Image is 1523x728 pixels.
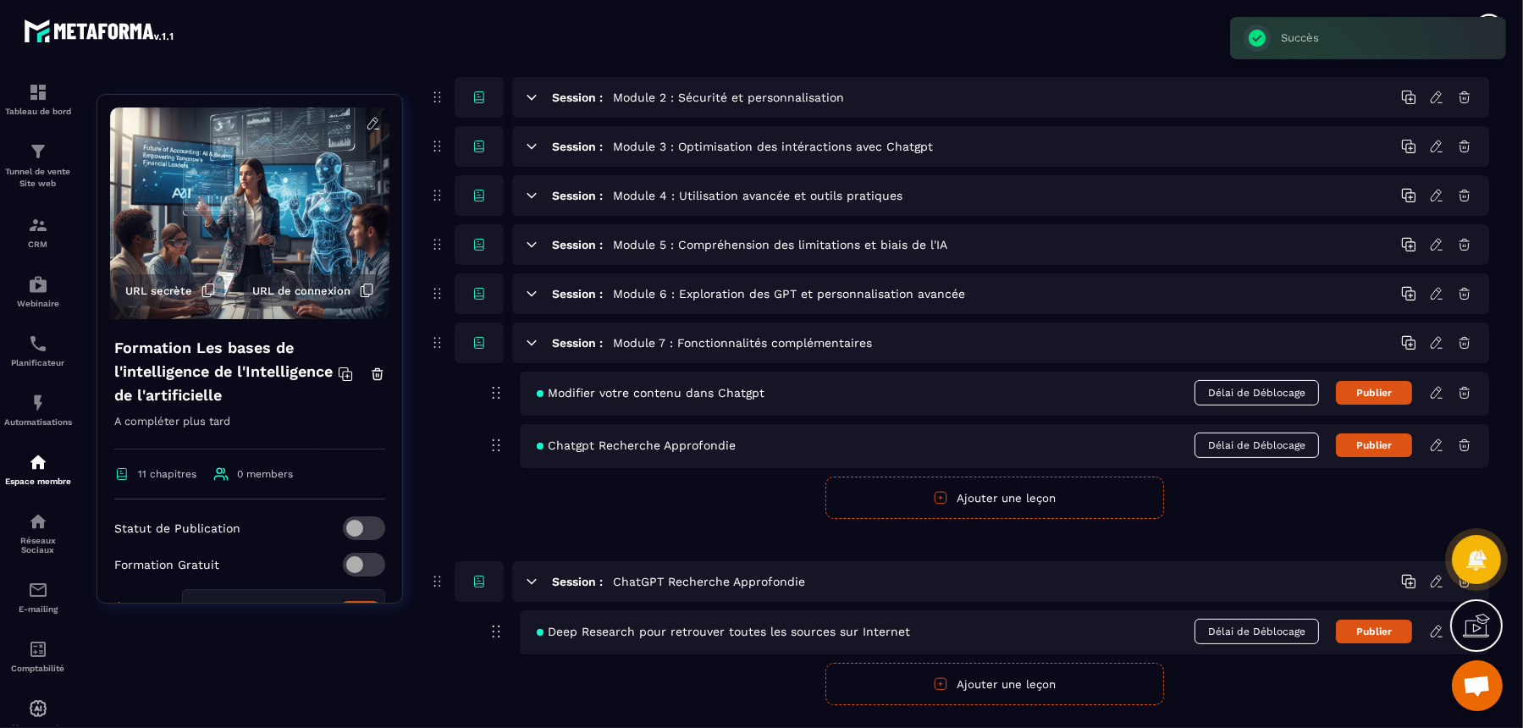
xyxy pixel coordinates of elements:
p: Webinaire [4,299,72,308]
a: social-networksocial-networkRéseaux Sociaux [4,499,72,567]
img: automations [28,698,48,719]
h6: Session : [552,336,603,350]
h5: Module 2 : Sécurité et personnalisation [613,89,844,106]
p: Statut de Publication [114,521,240,535]
h5: Module 5 : Compréhension des limitations et biais de l'IA [613,236,947,253]
p: Espace membre [4,477,72,486]
p: Comptabilité [4,664,72,673]
h6: Session : [552,189,603,202]
button: Ajouter une leçon [825,663,1164,705]
img: email [28,580,48,600]
h4: Formation Les bases de l'intelligence de l'Intelligence de l'artificielle [114,336,338,407]
h6: Session : [552,140,603,153]
a: emailemailE-mailing [4,567,72,626]
img: background [110,108,389,319]
span: Chatgpt Recherche Approfondie [537,438,736,452]
img: logo [24,15,176,46]
p: Automatisations [4,417,72,427]
button: Clear Selected [321,603,329,615]
p: CRM [4,240,72,249]
button: URL de connexion [244,274,383,306]
a: automationsautomationsEspace membre [4,439,72,499]
img: scheduler [28,334,48,354]
img: formation [28,82,48,102]
p: Planificateur [4,358,72,367]
button: Publier [1336,381,1412,405]
h5: Module 4 : Utilisation avancée et outils pratiques [613,187,902,204]
div: Ouvrir le chat [1452,660,1503,711]
h6: Session : [552,238,603,251]
h6: Session : [552,287,603,301]
img: formation [28,215,48,235]
span: 11 chapitres [138,468,196,480]
button: URL secrète [117,274,224,306]
p: Réseaux Sociaux [4,536,72,554]
a: formationformationTableau de bord [4,69,72,129]
img: automations [28,452,48,472]
span: 0 members [237,468,293,480]
button: Publier [1336,433,1412,457]
img: accountant [28,639,48,659]
span: Délai de Déblocage [1195,433,1319,458]
span: Modifier votre contenu dans Chatgpt [537,386,764,400]
p: A compléter plus tard [114,411,385,449]
h6: Session : [552,575,603,588]
img: automations [28,274,48,295]
h5: Module 6 : Exploration des GPT et personnalisation avancée [613,285,965,302]
a: formationformationTunnel de vente Site web [4,129,72,202]
p: Étiqueter [114,602,169,615]
button: Ajouter une leçon [825,477,1164,519]
div: Créer [340,601,382,616]
h5: Module 3 : Optimisation des intéractions avec Chatgpt [613,138,933,155]
span: URL secrète [125,284,192,297]
span: Délai de Déblocage [1195,619,1319,644]
h6: Session : [552,91,603,104]
p: Tableau de bord [4,107,72,116]
h5: ChatGPT Recherche Approfondie [613,573,805,590]
p: E-mailing [4,604,72,614]
a: automationsautomationsAutomatisations [4,380,72,439]
img: formation [28,141,48,162]
button: Publier [1336,620,1412,643]
span: Deep Research pour retrouver toutes les sources sur Internet [537,625,910,638]
span: Hautes Ecoles Ferrer [193,599,302,618]
div: Search for option [182,589,385,628]
a: automationsautomationsWebinaire [4,262,72,321]
a: accountantaccountantComptabilité [4,626,72,686]
span: Délai de Déblocage [1195,380,1319,405]
h5: Module 7 : Fonctionnalités complémentaires [613,334,872,351]
a: schedulerschedulerPlanificateur [4,321,72,380]
p: Formation Gratuit [114,558,219,571]
img: social-network [28,511,48,532]
a: formationformationCRM [4,202,72,262]
input: Search for option [302,599,319,618]
img: automations [28,393,48,413]
p: Tunnel de vente Site web [4,166,72,190]
span: URL de connexion [252,284,350,297]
